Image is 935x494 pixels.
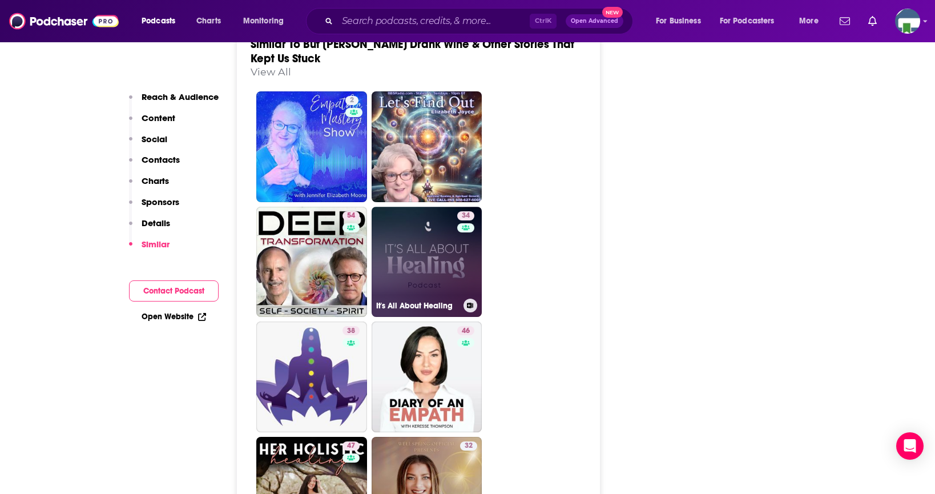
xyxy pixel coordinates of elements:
button: open menu [712,12,791,30]
button: open menu [134,12,190,30]
input: Search podcasts, credits, & more... [337,12,530,30]
a: 46 [457,326,474,335]
p: Charts [142,175,169,186]
a: 34 [457,211,474,220]
p: Content [142,113,175,123]
a: Show notifications dropdown [864,11,881,31]
span: Monitoring [243,13,284,29]
button: Reach & Audience [129,91,219,113]
img: User Profile [895,9,920,34]
a: 34It's All About Healing [372,207,482,318]
p: Sponsors [142,196,179,207]
span: 54 [347,210,355,222]
button: Open AdvancedNew [566,14,623,28]
a: 54 [342,211,360,220]
a: 38 [256,322,367,432]
p: Details [142,218,170,228]
span: More [799,13,819,29]
span: Charts [196,13,221,29]
span: Podcasts [142,13,175,29]
span: New [602,7,623,18]
a: 54 [256,207,367,318]
a: 47 [342,441,360,451]
p: Contacts [142,154,180,165]
button: Contacts [129,154,180,175]
a: Charts [189,12,228,30]
span: 32 [465,440,473,452]
h3: It's All About Healing [376,301,459,311]
button: Details [129,218,170,239]
p: Similar [142,239,170,250]
button: Similar [129,239,170,260]
a: View All [251,66,291,78]
a: 46 [372,322,482,432]
span: 38 [347,326,355,337]
span: For Podcasters [720,13,775,29]
button: Contact Podcast [129,280,219,302]
button: open menu [791,12,833,30]
a: 38 [342,326,360,335]
div: Search podcasts, credits, & more... [317,8,644,34]
span: 34 [462,210,470,222]
span: For Business [656,13,701,29]
button: Sponsors [129,196,179,218]
img: Podchaser - Follow, Share and Rate Podcasts [9,10,119,32]
span: Ctrl K [530,14,557,29]
p: Social [142,134,167,144]
a: Similar To But [PERSON_NAME] Drank Wine & Other Stories That Kept Us Stuck [251,37,574,66]
a: Open Website [142,312,206,322]
a: 2 [345,96,358,105]
button: Show profile menu [895,9,920,34]
button: open menu [235,12,299,30]
button: Social [129,134,167,155]
span: Open Advanced [571,18,618,24]
div: Open Intercom Messenger [896,432,924,460]
span: 46 [462,326,470,337]
a: 32 [460,441,477,451]
a: Show notifications dropdown [835,11,855,31]
p: Reach & Audience [142,91,219,102]
span: 47 [347,440,355,452]
span: Logged in as KCMedia [895,9,920,34]
a: 2 [256,91,367,202]
span: 2 [350,95,354,106]
button: open menu [648,12,715,30]
button: Charts [129,175,169,196]
button: Content [129,113,175,134]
